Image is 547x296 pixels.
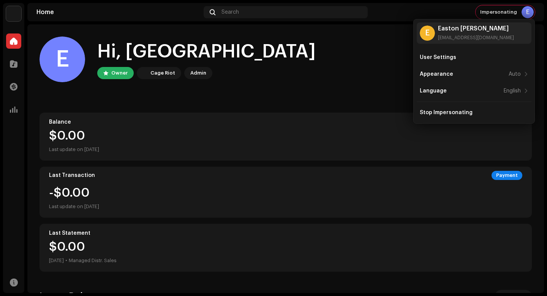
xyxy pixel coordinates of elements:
[522,6,534,18] div: E
[97,40,316,64] div: Hi, [GEOGRAPHIC_DATA]
[150,68,175,78] div: Cage Riot
[6,6,21,21] img: 3bdc119d-ef2f-4d41-acde-c0e9095fc35a
[492,171,522,180] div: Payment
[420,71,453,77] div: Appearance
[221,9,239,15] span: Search
[36,9,201,15] div: Home
[49,230,522,236] div: Last Statement
[49,145,522,154] div: Last update on [DATE]
[40,37,85,82] div: E
[420,25,435,41] div: E
[111,68,128,78] div: Owner
[417,50,531,65] re-m-nav-item: User Settings
[509,71,521,77] div: Auto
[65,256,67,265] div: •
[190,68,206,78] div: Admin
[49,202,99,211] div: Last update on [DATE]
[417,105,531,120] re-m-nav-item: Stop Impersonating
[417,83,531,99] re-m-nav-item: Language
[49,119,522,125] div: Balance
[138,68,147,78] img: 3bdc119d-ef2f-4d41-acde-c0e9095fc35a
[420,54,456,60] div: User Settings
[438,35,514,41] div: [EMAIL_ADDRESS][DOMAIN_NAME]
[420,88,447,94] div: Language
[417,67,531,82] re-m-nav-item: Appearance
[420,110,473,116] div: Stop Impersonating
[40,113,532,161] re-o-card-value: Balance
[49,172,95,178] div: Last Transaction
[49,256,64,265] div: [DATE]
[504,88,521,94] div: English
[480,9,517,15] span: Impersonating
[69,256,117,265] div: Managed Distr. Sales
[438,25,514,32] div: Easton [PERSON_NAME]
[40,224,532,272] re-o-card-value: Last Statement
